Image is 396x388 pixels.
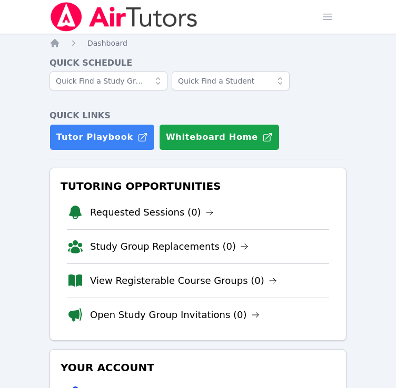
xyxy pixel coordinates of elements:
[87,39,127,47] span: Dashboard
[90,273,277,288] a: View Registerable Course Groups (0)
[49,109,346,122] h4: Quick Links
[49,57,346,69] h4: Quick Schedule
[159,124,280,150] button: Whiteboard Home
[49,72,167,90] input: Quick Find a Study Group
[49,2,199,32] img: Air Tutors
[172,72,290,90] input: Quick Find a Student
[58,358,338,377] h3: Your Account
[87,38,127,48] a: Dashboard
[90,205,214,220] a: Requested Sessions (0)
[90,239,249,254] a: Study Group Replacements (0)
[49,38,346,48] nav: Breadcrumb
[58,177,338,196] h3: Tutoring Opportunities
[49,124,155,150] a: Tutor Playbook
[90,308,260,322] a: Open Study Group Invitations (0)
